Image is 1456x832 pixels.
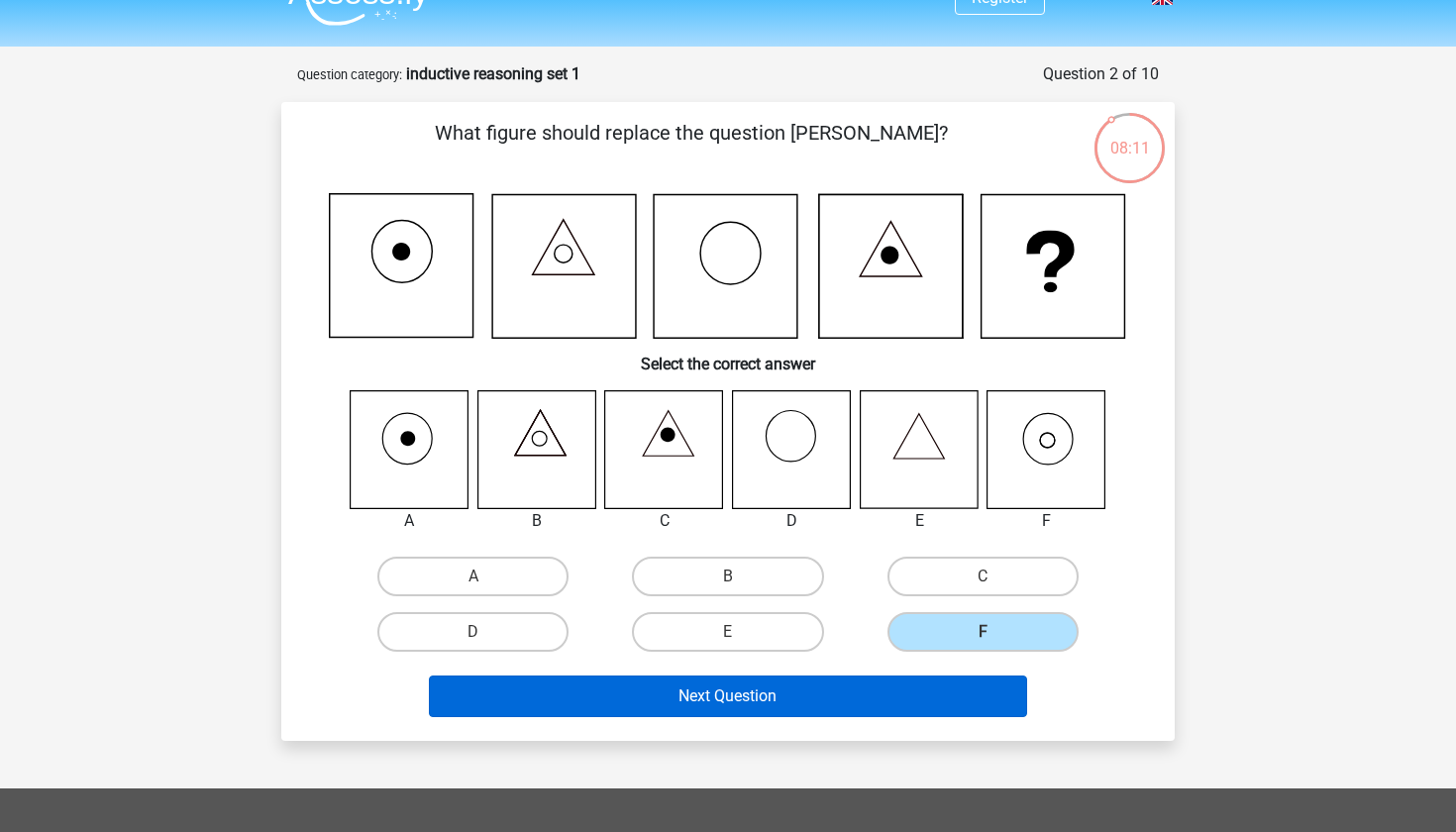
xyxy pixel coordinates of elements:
button: Next Question [429,676,1028,717]
p: What figure should replace the question [PERSON_NAME]? [313,118,1069,177]
label: F [887,612,1079,652]
div: B [463,509,612,533]
label: A [377,557,569,596]
div: 08:11 [1092,111,1167,160]
div: D [717,509,867,533]
label: C [887,557,1079,596]
div: F [972,509,1121,533]
div: E [845,509,994,533]
div: C [589,509,739,533]
h6: Select the correct answer [313,339,1143,373]
strong: inductive reasoning set 1 [406,64,580,83]
small: Question category: [297,67,402,82]
div: Question 2 of 10 [1043,62,1159,86]
label: B [632,557,823,596]
label: E [632,612,823,652]
label: D [377,612,569,652]
div: A [335,509,484,533]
